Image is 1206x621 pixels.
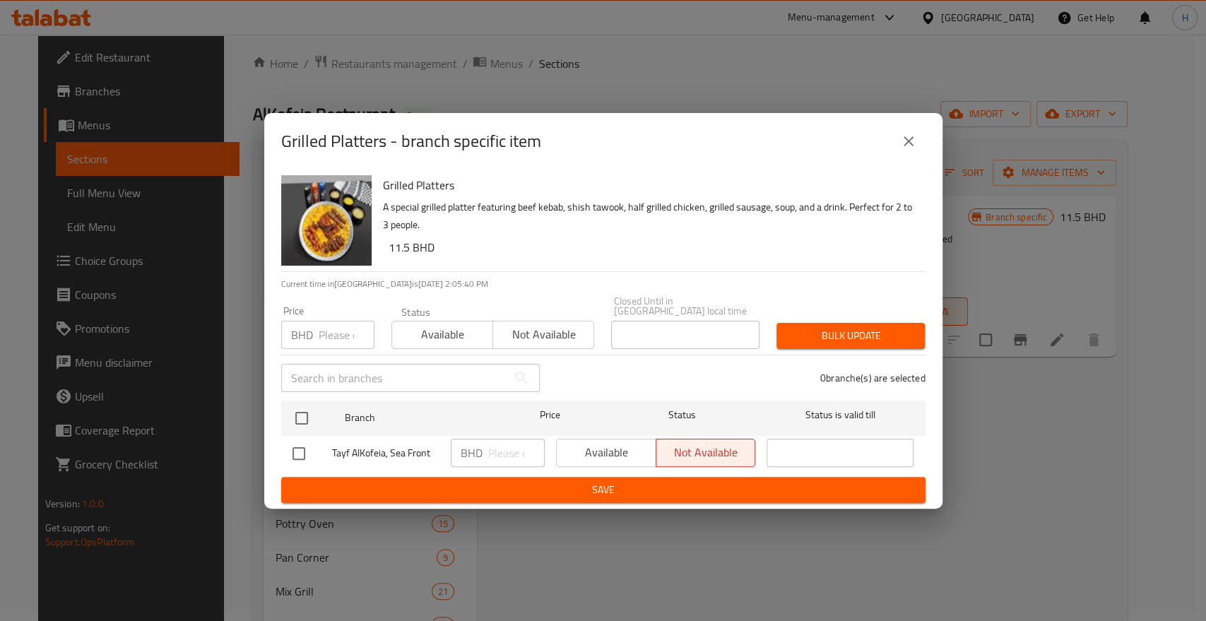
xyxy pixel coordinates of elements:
button: close [892,124,926,158]
h2: Grilled Platters - branch specific item [281,130,541,153]
button: Not available [492,321,594,349]
input: Please enter price [488,439,545,467]
h6: 11.5 BHD [389,237,914,257]
img: Grilled Platters [281,175,372,266]
span: Price [503,406,597,424]
input: Please enter price [319,321,374,349]
span: Bulk update [788,327,914,345]
input: Search in branches [281,364,507,392]
button: Save [281,477,926,503]
button: Bulk update [776,323,925,349]
p: BHD [461,444,483,461]
p: Current time in [GEOGRAPHIC_DATA] is [DATE] 2:05:40 PM [281,278,926,290]
span: Available [398,324,487,345]
span: Not available [499,324,589,345]
h6: Grilled Platters [383,175,914,195]
span: Status [608,406,755,424]
span: Branch [345,409,492,427]
p: BHD [291,326,313,343]
span: Tayf AlKofeia, Sea Front [332,444,439,462]
p: 0 branche(s) are selected [820,371,926,385]
span: Save [292,481,914,499]
span: Status is valid till [767,406,914,424]
button: Available [391,321,493,349]
p: A special grilled platter featuring beef kebab, shish tawook, half grilled chicken, grilled sausa... [383,199,914,234]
